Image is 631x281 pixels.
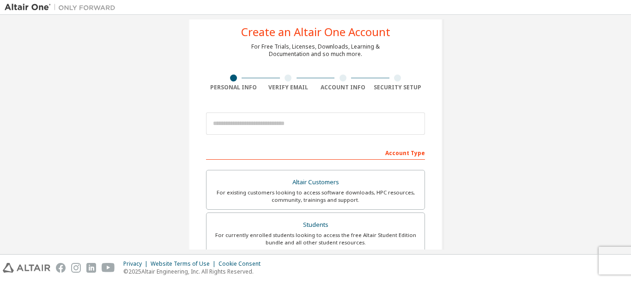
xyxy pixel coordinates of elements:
[102,263,115,273] img: youtube.svg
[261,84,316,91] div: Verify Email
[123,268,266,275] p: © 2025 Altair Engineering, Inc. All Rights Reserved.
[5,3,120,12] img: Altair One
[370,84,425,91] div: Security Setup
[212,219,419,231] div: Students
[315,84,370,91] div: Account Info
[206,145,425,160] div: Account Type
[241,26,390,37] div: Create an Altair One Account
[251,43,380,58] div: For Free Trials, Licenses, Downloads, Learning & Documentation and so much more.
[206,84,261,91] div: Personal Info
[212,189,419,204] div: For existing customers looking to access software downloads, HPC resources, community, trainings ...
[151,260,218,268] div: Website Terms of Use
[86,263,96,273] img: linkedin.svg
[212,176,419,189] div: Altair Customers
[71,263,81,273] img: instagram.svg
[212,231,419,246] div: For currently enrolled students looking to access the free Altair Student Edition bundle and all ...
[3,263,50,273] img: altair_logo.svg
[56,263,66,273] img: facebook.svg
[218,260,266,268] div: Cookie Consent
[123,260,151,268] div: Privacy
